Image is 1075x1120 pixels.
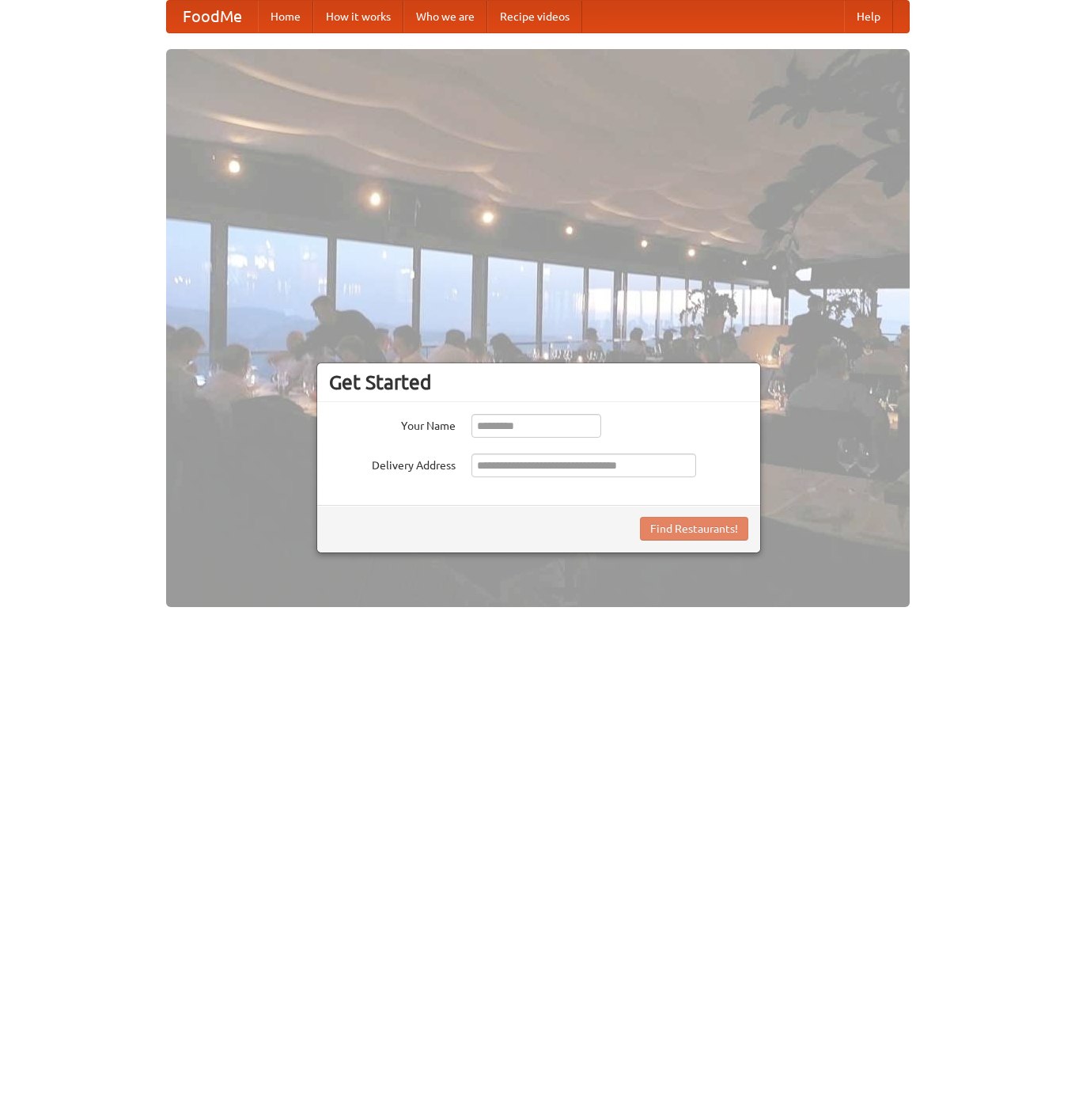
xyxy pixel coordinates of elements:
[640,517,748,541] button: Find Restaurants!
[487,1,582,32] a: Recipe videos
[258,1,313,32] a: Home
[844,1,893,32] a: Help
[403,1,487,32] a: Who we are
[167,1,258,32] a: FoodMe
[313,1,403,32] a: How it works
[329,454,456,473] label: Delivery Address
[329,370,748,394] h3: Get Started
[329,414,456,434] label: Your Name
